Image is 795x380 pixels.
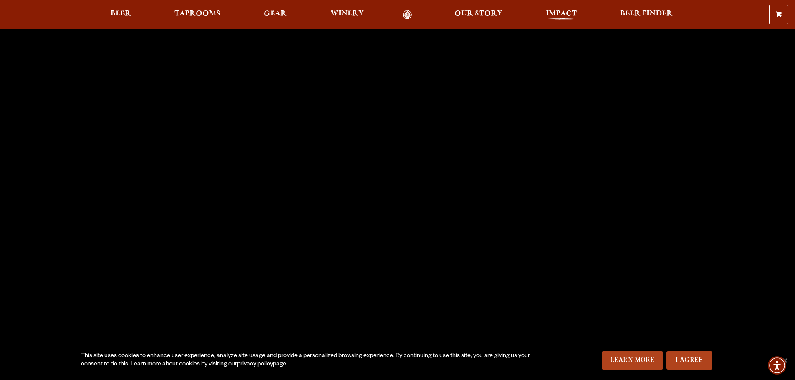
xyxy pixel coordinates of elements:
[392,10,423,20] a: Odell Home
[666,351,712,370] a: I Agree
[105,10,136,20] a: Beer
[325,10,369,20] a: Winery
[602,351,663,370] a: Learn More
[237,361,273,368] a: privacy policy
[768,356,786,375] div: Accessibility Menu
[620,10,673,17] span: Beer Finder
[331,10,364,17] span: Winery
[258,10,292,20] a: Gear
[454,10,502,17] span: Our Story
[540,10,582,20] a: Impact
[264,10,287,17] span: Gear
[81,352,533,369] div: This site uses cookies to enhance user experience, analyze site usage and provide a personalized ...
[449,10,508,20] a: Our Story
[546,10,577,17] span: Impact
[615,10,678,20] a: Beer Finder
[174,10,220,17] span: Taprooms
[111,10,131,17] span: Beer
[169,10,226,20] a: Taprooms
